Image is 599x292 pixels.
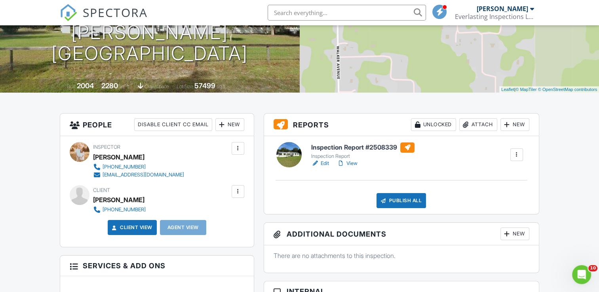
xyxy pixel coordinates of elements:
[477,5,528,13] div: [PERSON_NAME]
[83,4,148,21] span: SPECTORA
[13,1,287,64] h1: [STREET_ADDRESS][PERSON_NAME] [GEOGRAPHIC_DATA]
[60,114,253,136] h3: People
[515,87,537,92] a: © MapTiler
[119,83,130,89] span: sq. ft.
[217,83,226,89] span: sq.ft.
[145,83,169,89] span: crawlspace
[60,256,253,276] h3: Services & Add ons
[459,118,497,131] div: Attach
[93,151,145,163] div: [PERSON_NAME]
[93,206,146,214] a: [PHONE_NUMBER]
[411,118,456,131] div: Unlocked
[377,193,426,208] div: Publish All
[177,83,193,89] span: Lot Size
[588,265,597,271] span: 10
[60,11,148,27] a: SPECTORA
[103,207,146,213] div: [PHONE_NUMBER]
[500,228,529,240] div: New
[337,159,357,167] a: View
[455,13,534,21] div: Everlasting Inspections LLC
[60,4,77,21] img: The Best Home Inspection Software - Spectora
[311,142,415,153] h6: Inspection Report #2508339
[93,144,120,150] span: Inspector
[67,83,76,89] span: Built
[501,87,514,92] a: Leaflet
[264,223,539,245] h3: Additional Documents
[268,5,426,21] input: Search everything...
[264,114,539,136] h3: Reports
[311,142,415,160] a: Inspection Report #2508339 Inspection Report
[93,187,110,193] span: Client
[274,251,529,260] p: There are no attachments to this inspection.
[101,82,118,90] div: 2280
[77,82,94,90] div: 2004
[215,118,244,131] div: New
[311,153,415,159] div: Inspection Report
[93,194,145,206] div: [PERSON_NAME]
[103,164,146,170] div: [PHONE_NUMBER]
[93,171,184,179] a: [EMAIL_ADDRESS][DOMAIN_NAME]
[572,265,591,284] iframe: Intercom live chat
[311,159,329,167] a: Edit
[194,82,215,90] div: 57499
[500,118,529,131] div: New
[134,118,212,131] div: Disable Client CC Email
[93,163,184,171] a: [PHONE_NUMBER]
[110,224,152,231] a: Client View
[103,172,184,178] div: [EMAIL_ADDRESS][DOMAIN_NAME]
[538,87,597,92] a: © OpenStreetMap contributors
[499,86,599,93] div: |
